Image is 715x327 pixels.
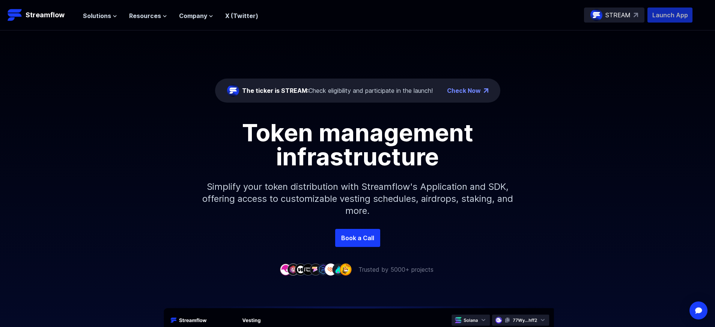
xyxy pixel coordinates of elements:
[584,8,644,23] a: STREAM
[335,229,380,247] a: Book a Call
[129,11,161,20] span: Resources
[179,11,207,20] span: Company
[484,88,488,93] img: top-right-arrow.png
[689,301,707,319] div: Open Intercom Messenger
[189,121,527,169] h1: Token management infrastructure
[332,263,344,275] img: company-8
[280,263,292,275] img: company-1
[179,11,213,20] button: Company
[83,11,111,20] span: Solutions
[287,263,299,275] img: company-2
[129,11,167,20] button: Resources
[340,263,352,275] img: company-9
[26,10,65,20] p: Streamflow
[647,8,692,23] button: Launch App
[447,86,481,95] a: Check Now
[358,265,434,274] p: Trusted by 5000+ projects
[242,86,433,95] div: Check eligibility and participate in the launch!
[83,11,117,20] button: Solutions
[605,11,631,20] p: STREAM
[310,263,322,275] img: company-5
[8,8,23,23] img: Streamflow Logo
[295,263,307,275] img: company-3
[590,9,602,21] img: streamflow-logo-circle.png
[317,263,329,275] img: company-6
[302,263,314,275] img: company-4
[634,13,638,17] img: top-right-arrow.svg
[325,263,337,275] img: company-7
[242,87,309,94] span: The ticker is STREAM:
[227,85,239,97] img: streamflow-logo-circle.png
[225,12,258,20] a: X (Twitter)
[196,169,519,229] p: Simplify your token distribution with Streamflow's Application and SDK, offering access to custom...
[8,8,75,23] a: Streamflow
